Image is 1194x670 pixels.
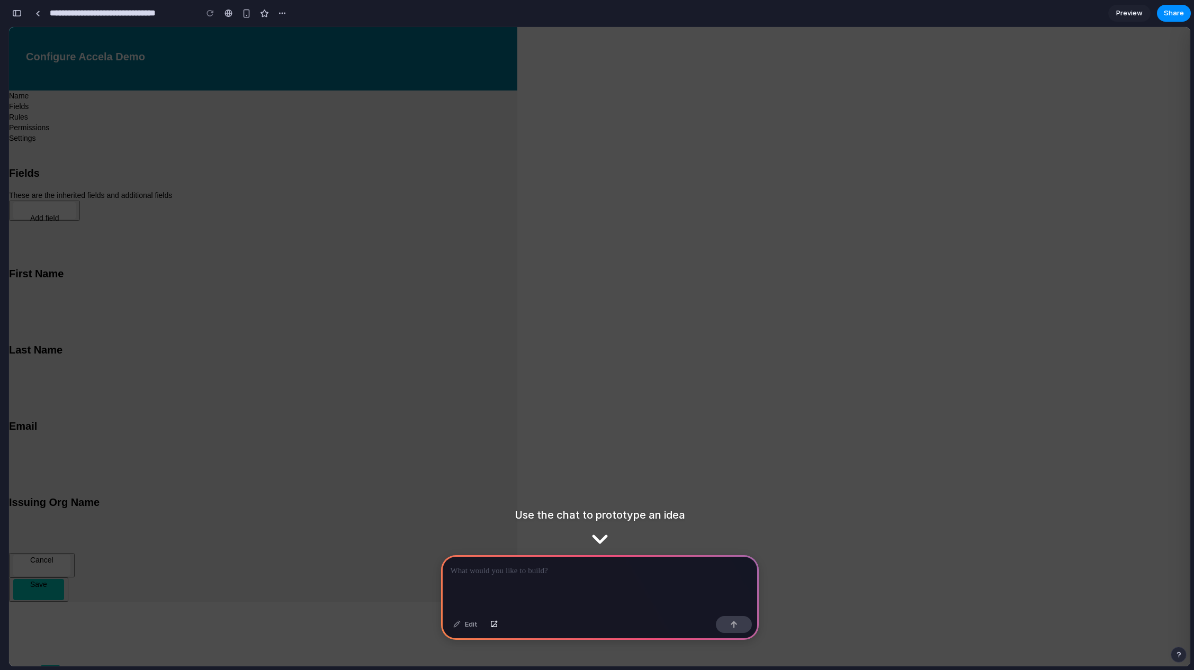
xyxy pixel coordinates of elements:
[1108,5,1151,22] a: Preview
[1164,8,1184,19] span: Share
[21,552,38,563] div: Save
[1116,8,1143,19] span: Preview
[21,528,44,538] div: Cancel
[17,23,491,36] h3: Configure Accela Demo
[1157,5,1191,22] button: Share
[21,186,50,196] div: Add field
